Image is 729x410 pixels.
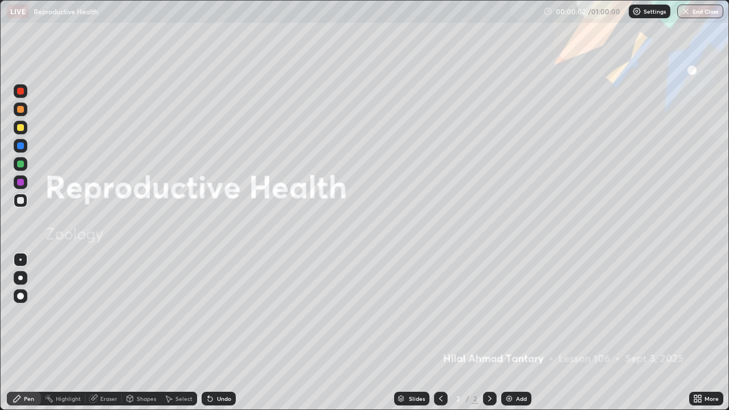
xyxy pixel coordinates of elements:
div: / [466,395,469,402]
div: Select [175,396,193,401]
div: Pen [24,396,34,401]
p: Reproductive Health [34,7,98,16]
div: More [705,396,719,401]
div: Undo [217,396,231,401]
div: Slides [409,396,425,401]
div: Shapes [137,396,156,401]
div: Eraser [100,396,117,401]
img: end-class-cross [681,7,690,16]
div: Highlight [56,396,81,401]
p: LIVE [10,7,26,16]
div: 2 [472,393,478,404]
img: add-slide-button [505,394,514,403]
div: 2 [452,395,464,402]
img: class-settings-icons [632,7,641,16]
p: Settings [644,9,666,14]
div: Add [516,396,527,401]
button: End Class [677,5,723,18]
